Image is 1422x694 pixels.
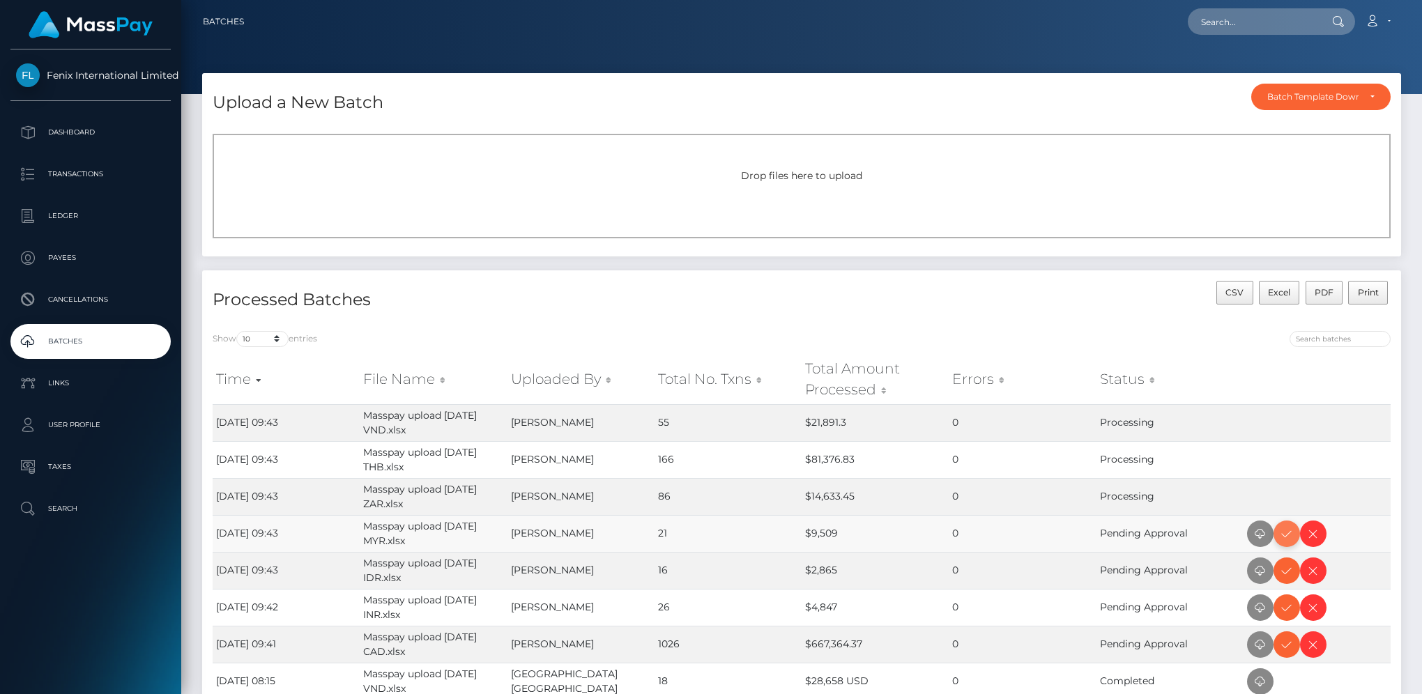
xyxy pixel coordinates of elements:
a: Cancellations [10,282,171,317]
th: Time: activate to sort column ascending [213,355,360,404]
select: Showentries [236,331,289,347]
td: Masspay upload [DATE] CAD.xlsx [360,626,507,663]
td: $2,865 [802,552,949,589]
td: [PERSON_NAME] [507,626,655,663]
td: Pending Approval [1096,552,1244,589]
p: Ledger [16,206,165,226]
td: Masspay upload [DATE] VND.xlsx [360,404,507,441]
td: 0 [949,552,1096,589]
td: 16 [655,552,802,589]
a: Transactions [10,157,171,192]
label: Show entries [213,331,317,347]
td: $21,891.3 [802,404,949,441]
button: Batch Template Download [1251,84,1391,110]
p: Transactions [16,164,165,185]
span: Fenix International Limited [10,69,171,82]
td: [DATE] 09:43 [213,404,360,441]
span: Excel [1268,287,1290,298]
p: User Profile [16,415,165,435]
td: $14,633.45 [802,478,949,515]
th: Errors: activate to sort column ascending [949,355,1096,404]
span: Drop files here to upload [741,169,862,182]
td: [PERSON_NAME] [507,515,655,552]
td: 0 [949,441,1096,478]
td: 0 [949,478,1096,515]
p: Batches [16,331,165,352]
th: Uploaded By: activate to sort column ascending [507,355,655,404]
td: Pending Approval [1096,626,1244,663]
td: [DATE] 09:43 [213,552,360,589]
a: Taxes [10,449,171,484]
td: Processing [1096,404,1244,441]
th: File Name: activate to sort column ascending [360,355,507,404]
a: Search [10,491,171,526]
td: [DATE] 09:43 [213,515,360,552]
td: 86 [655,478,802,515]
td: 166 [655,441,802,478]
td: [DATE] 09:43 [213,441,360,478]
p: Payees [16,247,165,268]
td: $4,847 [802,589,949,626]
td: Masspay upload [DATE] THB.xlsx [360,441,507,478]
td: $667,364.37 [802,626,949,663]
td: [DATE] 09:42 [213,589,360,626]
td: Masspay upload [DATE] IDR.xlsx [360,552,507,589]
td: 55 [655,404,802,441]
span: Print [1358,287,1379,298]
a: Batches [203,7,244,36]
img: Fenix International Limited [16,63,40,87]
span: CSV [1225,287,1244,298]
th: Status: activate to sort column ascending [1096,355,1244,404]
img: MassPay Logo [29,11,153,38]
td: 1026 [655,626,802,663]
td: [DATE] 09:41 [213,626,360,663]
a: Payees [10,240,171,275]
td: Masspay upload [DATE] INR.xlsx [360,589,507,626]
td: Pending Approval [1096,589,1244,626]
td: [DATE] 09:43 [213,478,360,515]
a: Batches [10,324,171,359]
p: Dashboard [16,122,165,143]
input: Search batches [1290,331,1391,347]
td: 0 [949,589,1096,626]
h4: Processed Batches [213,288,791,312]
div: Batch Template Download [1267,91,1359,102]
td: 26 [655,589,802,626]
input: Search... [1188,8,1319,35]
td: Pending Approval [1096,515,1244,552]
td: [PERSON_NAME] [507,478,655,515]
button: CSV [1216,281,1253,304]
td: 0 [949,626,1096,663]
button: PDF [1306,281,1343,304]
a: Links [10,366,171,401]
td: 21 [655,515,802,552]
td: Masspay upload [DATE] ZAR.xlsx [360,478,507,515]
button: Excel [1259,281,1300,304]
a: Ledger [10,199,171,233]
td: Processing [1096,441,1244,478]
td: 0 [949,515,1096,552]
th: Total Amount Processed: activate to sort column ascending [802,355,949,404]
p: Search [16,498,165,519]
p: Cancellations [16,289,165,310]
td: [PERSON_NAME] [507,552,655,589]
td: 0 [949,404,1096,441]
p: Taxes [16,456,165,477]
td: $9,509 [802,515,949,552]
a: Dashboard [10,115,171,150]
h4: Upload a New Batch [213,91,383,115]
span: PDF [1315,287,1333,298]
button: Print [1348,281,1388,304]
td: [PERSON_NAME] [507,404,655,441]
td: [PERSON_NAME] [507,589,655,626]
td: $81,376.83 [802,441,949,478]
td: Masspay upload [DATE] MYR.xlsx [360,515,507,552]
th: Total No. Txns: activate to sort column ascending [655,355,802,404]
td: Processing [1096,478,1244,515]
p: Links [16,373,165,394]
td: [PERSON_NAME] [507,441,655,478]
a: User Profile [10,408,171,442]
